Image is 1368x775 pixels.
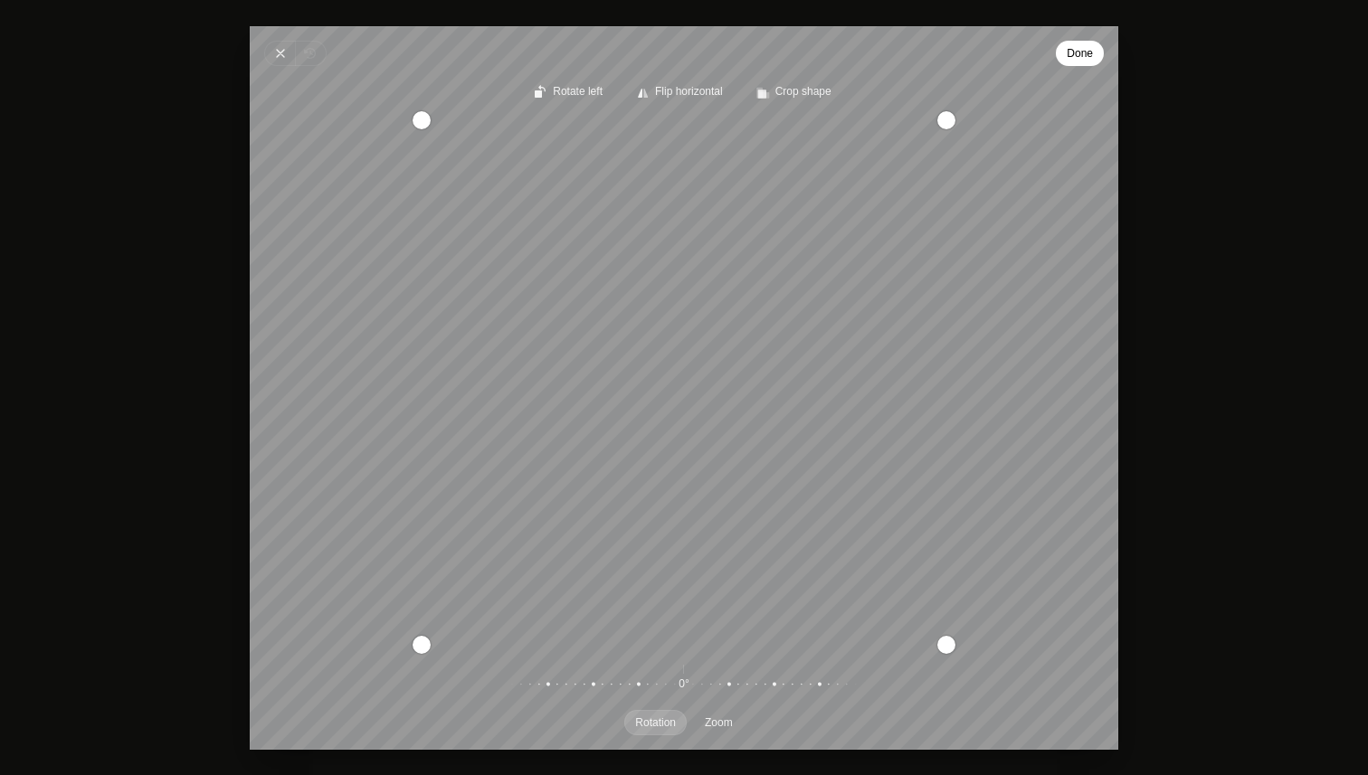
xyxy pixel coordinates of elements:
span: Rotation [635,717,676,728]
button: Crop shape [748,80,842,106]
span: Flip horizontal [655,86,723,98]
div: Drag top [422,111,946,129]
span: Done [1067,43,1093,64]
span: Rotate left [553,86,603,98]
button: Done [1056,41,1104,66]
button: Rotate left [526,80,613,106]
button: Flip horizontal [628,80,734,106]
div: Drag left [413,120,431,645]
span: Zoom [705,717,733,728]
div: Drag bottom [422,636,946,654]
span: Crop shape [775,86,831,98]
div: Drag right [937,120,955,645]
